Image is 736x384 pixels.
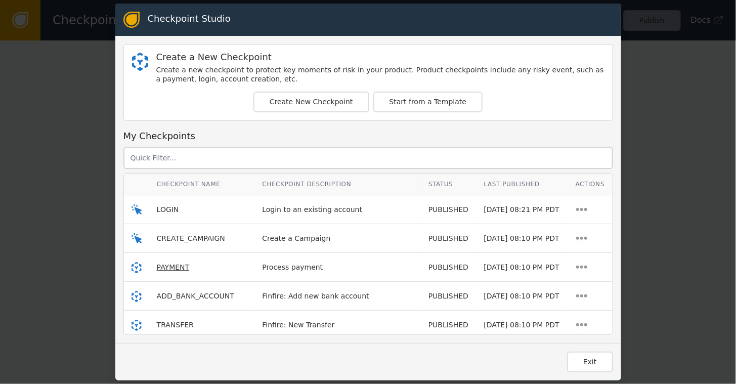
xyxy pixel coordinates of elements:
div: [DATE] 08:10 PM PDT [484,233,560,244]
span: LOGIN [157,205,179,214]
div: [DATE] 08:10 PM PDT [484,320,560,330]
div: PUBLISHED [428,320,469,330]
input: Quick Filter... [123,147,613,169]
span: CREATE_CAMPAIGN [157,234,225,242]
th: Last Published [477,174,568,195]
span: Create a Campaign [262,234,330,242]
div: PUBLISHED [428,233,469,244]
span: PAYMENT [157,263,190,271]
span: Finfire: Add new bank account [262,292,369,300]
span: Login to an existing account [262,205,362,214]
div: [DATE] 08:10 PM PDT [484,291,560,302]
span: ADD_BANK_ACCOUNT [157,292,234,300]
button: Start from a Template [373,92,483,112]
button: Create New Checkpoint [253,92,369,112]
div: My Checkpoints [123,129,613,143]
div: PUBLISHED [428,262,469,273]
button: Exit [567,352,613,372]
div: [DATE] 08:10 PM PDT [484,262,560,273]
div: Create a New Checkpoint [156,53,604,62]
span: TRANSFER [157,321,194,329]
div: Create a new checkpoint to protect key moments of risk in your product. Product checkpoints inclu... [156,66,604,83]
th: Checkpoint Name [149,174,255,195]
th: Checkpoint Description [254,174,421,195]
div: PUBLISHED [428,291,469,302]
span: Finfire: New Transfer [262,321,334,329]
div: Checkpoint Studio [148,12,231,28]
th: Status [421,174,477,195]
th: Actions [568,174,613,195]
div: PUBLISHED [428,204,469,215]
span: Process payment [262,263,323,271]
div: [DATE] 08:21 PM PDT [484,204,560,215]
